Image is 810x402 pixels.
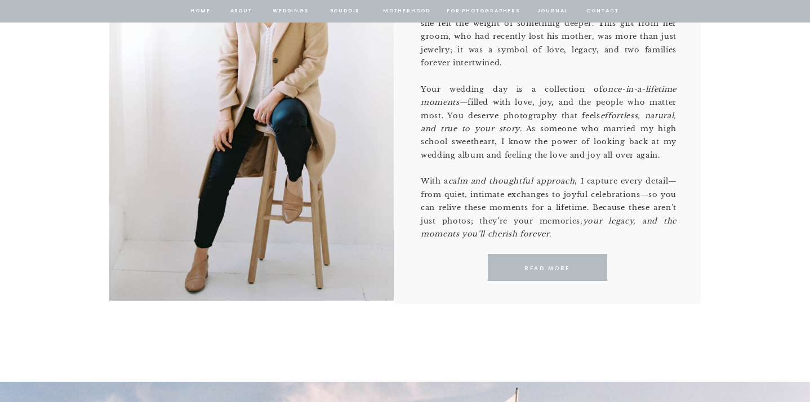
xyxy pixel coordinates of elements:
[383,6,430,16] a: Motherhood
[229,6,253,16] a: about
[329,6,361,16] a: BOUDOIR
[272,6,310,16] a: Weddings
[535,6,570,16] a: journal
[190,6,211,16] a: home
[496,263,599,274] a: READ MORE
[447,6,520,16] a: for photographers
[421,111,677,133] i: effortless, natural, and true to your story
[585,6,621,16] a: contact
[448,176,575,186] i: calm and thoughtful approach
